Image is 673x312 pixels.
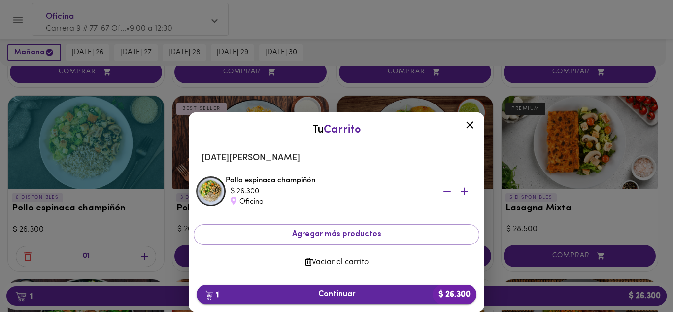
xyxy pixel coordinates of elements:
[433,285,476,304] b: $ 26.300
[196,176,226,206] img: Pollo espinaca champiñón
[197,285,476,304] button: 1Continuar$ 26.300
[616,255,663,302] iframe: Messagebird Livechat Widget
[194,253,479,272] button: Vaciar el carrito
[199,122,474,138] div: Tu
[226,175,477,207] div: Pollo espinaca champiñón
[194,224,479,244] button: Agregar más productos
[205,290,213,300] img: cart.png
[202,230,471,239] span: Agregar más productos
[200,288,225,301] b: 1
[202,258,471,267] span: Vaciar el carrito
[194,146,479,170] li: [DATE][PERSON_NAME]
[324,124,361,136] span: Carrito
[231,186,428,197] div: $ 26.300
[231,197,428,207] div: Oficina
[204,290,469,299] span: Continuar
